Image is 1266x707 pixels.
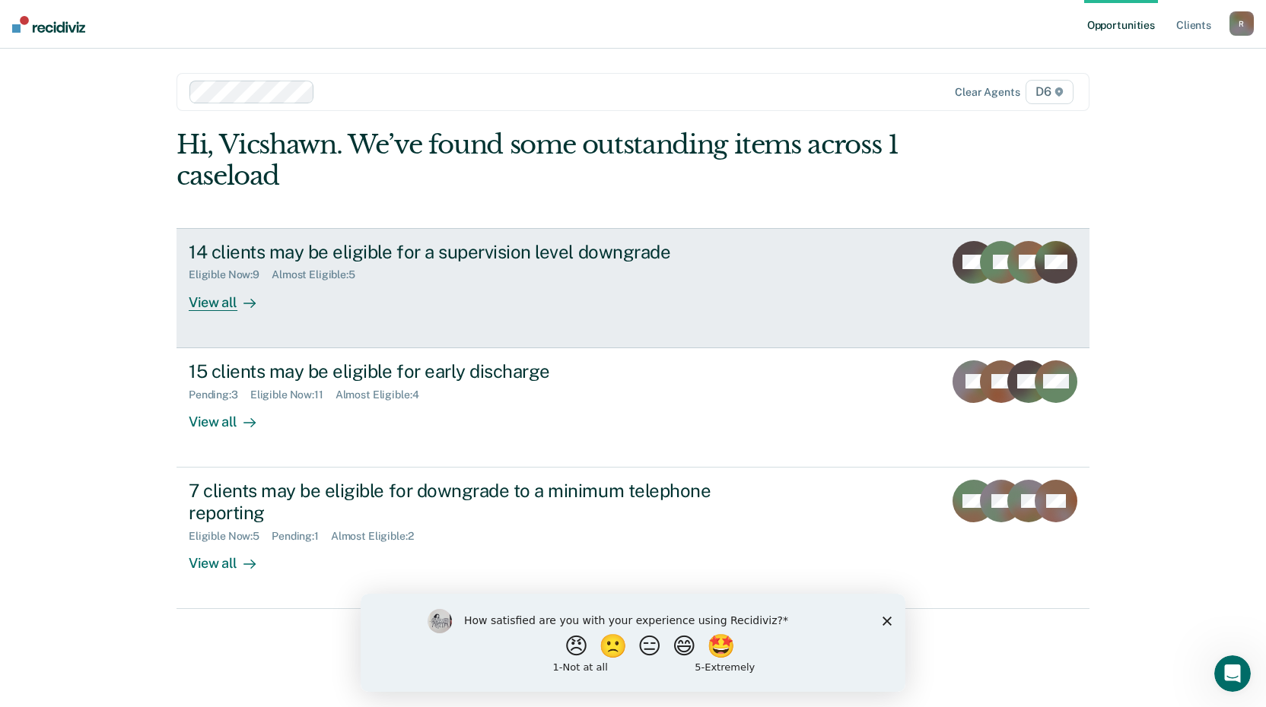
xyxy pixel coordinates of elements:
div: Eligible Now : 11 [250,388,336,401]
div: View all [189,401,274,430]
div: 7 clients may be eligible for downgrade to a minimum telephone reporting [189,480,723,524]
iframe: Intercom live chat [1214,655,1251,692]
div: 14 clients may be eligible for a supervision level downgrade [189,241,723,263]
div: Almost Eligible : 5 [272,268,367,281]
iframe: Survey by Kim from Recidiviz [361,594,905,692]
div: Hi, Vicshawn. We’ve found some outstanding items across 1 caseload [177,129,907,192]
span: D6 [1026,80,1074,104]
div: Eligible Now : 5 [189,530,272,543]
div: Eligible Now : 9 [189,268,272,281]
div: Clear agents [955,86,1019,99]
img: Recidiviz [12,16,85,33]
div: Almost Eligible : 4 [336,388,431,401]
div: 15 clients may be eligible for early discharge [189,360,723,382]
div: Pending : 1 [272,530,331,543]
div: View all [189,542,274,572]
div: Pending : 3 [189,388,250,401]
a: 15 clients may be eligible for early dischargePending:3Eligible Now:11Almost Eligible:4View all [177,348,1089,468]
a: 14 clients may be eligible for a supervision level downgradeEligible Now:9Almost Eligible:5View all [177,228,1089,348]
a: 7 clients may be eligible for downgrade to a minimum telephone reportingEligible Now:5Pending:1Al... [177,468,1089,609]
div: View all [189,281,274,311]
button: R [1229,11,1254,36]
div: Almost Eligible : 2 [331,530,426,543]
